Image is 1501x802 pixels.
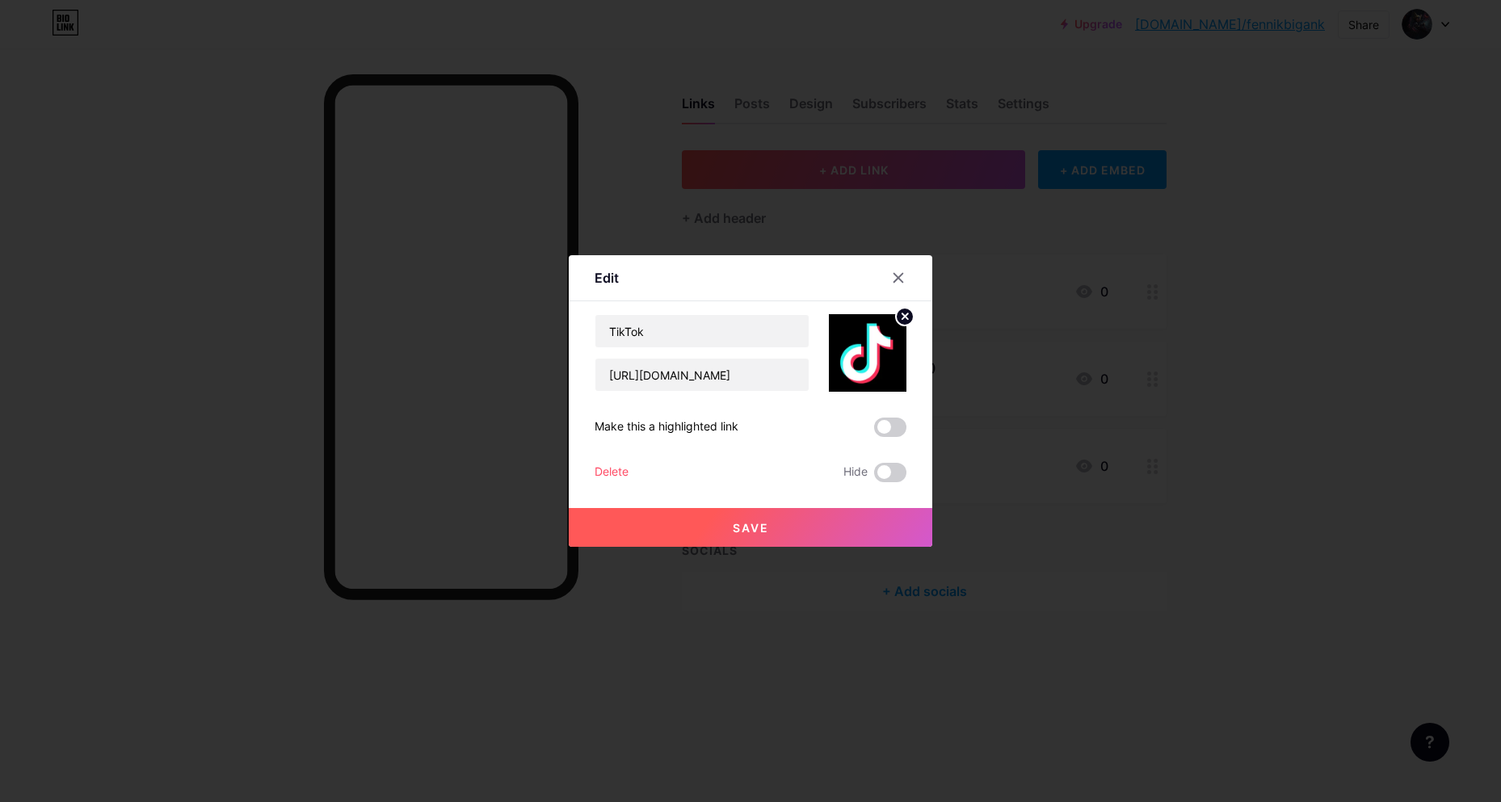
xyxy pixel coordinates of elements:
[569,508,932,547] button: Save
[829,314,906,392] img: link_thumbnail
[595,463,629,482] div: Delete
[733,521,769,535] span: Save
[595,359,809,391] input: URL
[843,463,868,482] span: Hide
[595,315,809,347] input: Title
[595,418,738,437] div: Make this a highlighted link
[595,268,619,288] div: Edit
